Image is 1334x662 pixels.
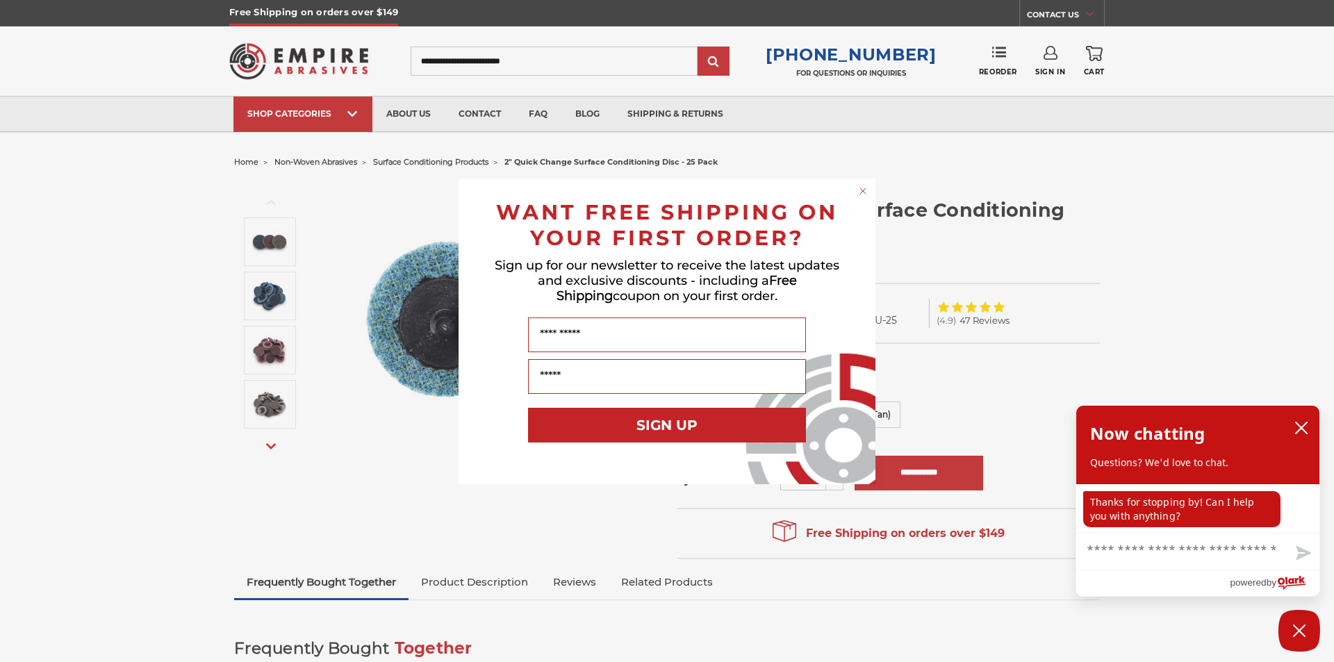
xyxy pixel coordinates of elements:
[1230,574,1266,591] span: powered
[1076,405,1320,597] div: olark chatbox
[1090,456,1306,470] p: Questions? We'd love to chat.
[1267,574,1276,591] span: by
[1230,570,1319,596] a: Powered by Olark
[1285,538,1319,570] button: Send message
[495,258,839,304] span: Sign up for our newsletter to receive the latest updates and exclusive discounts - including a co...
[1076,484,1319,533] div: chat
[1090,420,1205,447] h2: Now chatting
[1290,417,1312,438] button: close chatbox
[1278,610,1320,652] button: Close Chatbox
[496,199,838,251] span: WANT FREE SHIPPING ON YOUR FIRST ORDER?
[1083,491,1281,527] p: Thanks for stopping by! Can I help you with anything?
[528,408,806,442] button: SIGN UP
[557,273,797,304] span: Free Shipping
[856,184,870,198] button: Close dialog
